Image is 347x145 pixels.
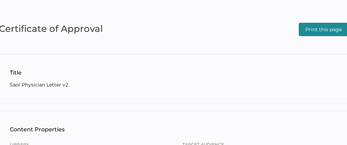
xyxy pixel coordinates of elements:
span: Print this page [305,23,342,36]
h1: Title [10,69,338,77]
h1: Content Properties [10,125,338,134]
h2: Saol Physician Letter v2 [10,81,338,89]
